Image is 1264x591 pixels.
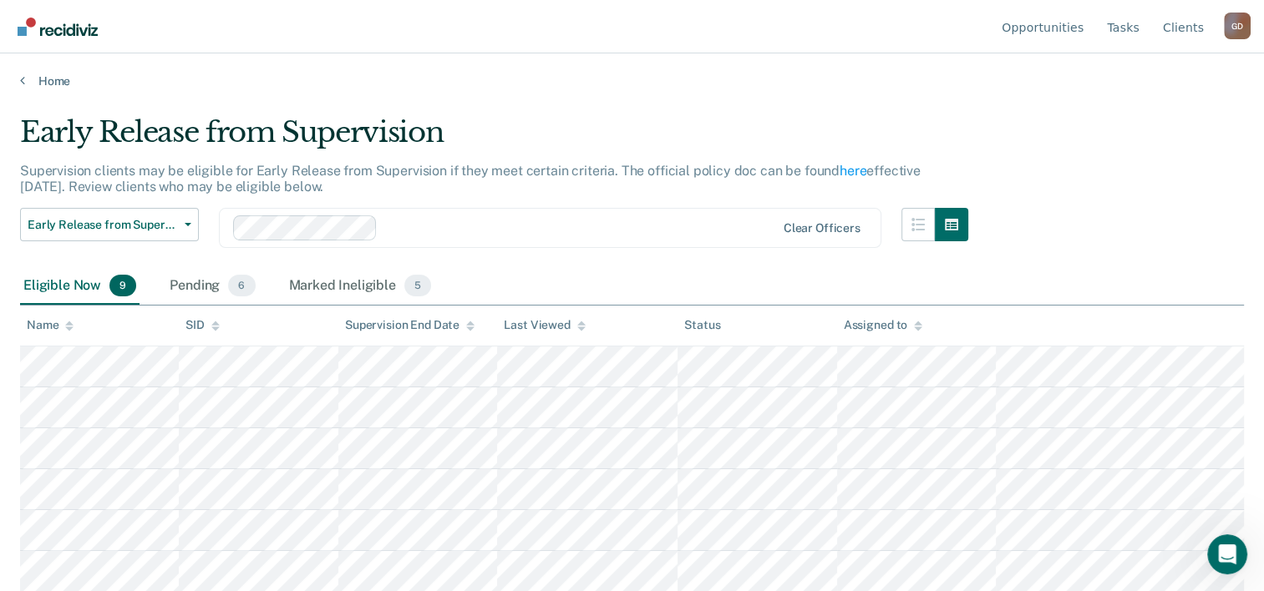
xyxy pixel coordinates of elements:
[1207,534,1247,574] iframe: Intercom live chat
[840,163,866,179] a: here
[20,208,199,241] button: Early Release from Supervision
[684,318,720,332] div: Status
[18,18,98,36] img: Recidiviz
[27,318,74,332] div: Name
[228,275,255,296] span: 6
[784,221,860,235] div: Clear officers
[28,218,178,232] span: Early Release from Supervision
[20,163,921,194] p: Supervision clients may be eligible for Early Release from Supervision if they meet certain crite...
[20,73,1244,88] a: Home
[109,275,136,296] span: 9
[1224,13,1251,39] button: Profile dropdown button
[844,318,922,332] div: Assigned to
[185,318,220,332] div: SID
[286,268,435,305] div: Marked Ineligible5
[20,268,140,305] div: Eligible Now9
[20,115,968,163] div: Early Release from Supervision
[166,268,258,305] div: Pending6
[504,318,585,332] div: Last Viewed
[1224,13,1251,39] div: G D
[404,275,431,296] span: 5
[345,318,475,332] div: Supervision End Date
